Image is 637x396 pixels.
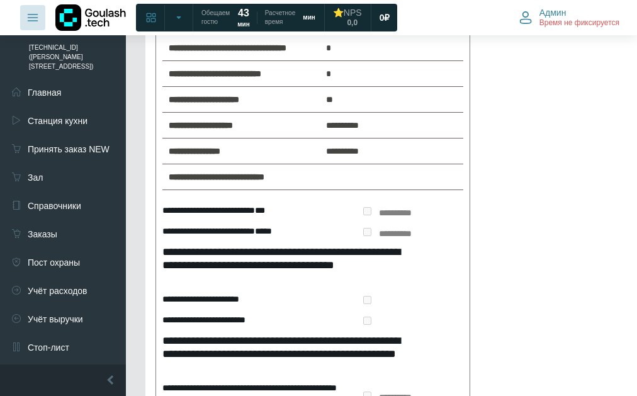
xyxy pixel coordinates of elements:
[194,6,323,29] a: Обещаем гостю 43 мин Расчетное время мин
[347,18,358,28] span: 0,0
[325,6,369,30] a: ⭐NPS 0,0
[201,9,230,26] span: Обещаем гостю
[384,12,390,23] span: ₽
[238,6,249,20] strong: 43
[55,4,126,30] img: Логотип компании Goulash.tech
[303,13,315,22] span: мин
[333,7,362,18] div: ⭐
[380,12,385,23] span: 0
[265,9,295,26] span: Расчетное время
[539,7,567,18] span: Админ
[372,6,398,29] a: 0 ₽
[512,4,627,31] button: Админ Время не фиксируется
[237,20,250,29] span: мин
[344,8,362,18] span: NPS
[539,18,619,28] span: Время не фиксируется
